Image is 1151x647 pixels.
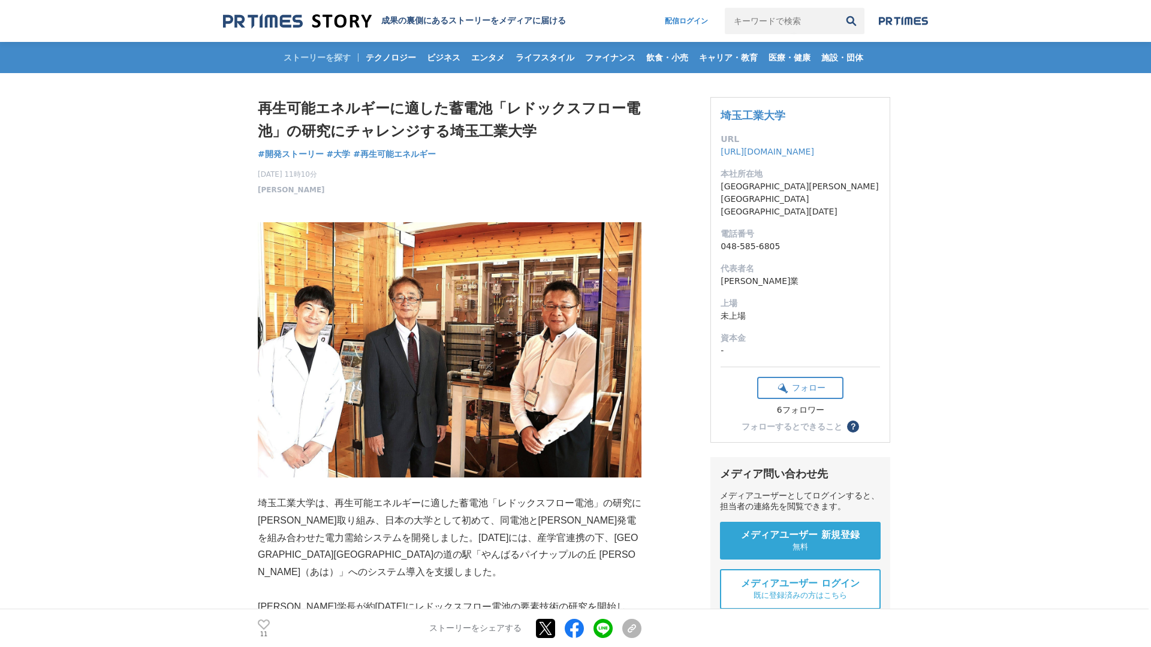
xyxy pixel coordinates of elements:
[466,42,510,73] a: エンタメ
[879,16,928,26] img: prtimes
[720,491,881,512] div: メディアユーザーとしてログインすると、担当者の連絡先を閲覧できます。
[721,228,880,240] dt: 電話番号
[721,332,880,344] dt: 資本金
[764,52,815,63] span: 医療・健康
[721,344,880,357] dd: -
[754,590,847,601] span: 既に登録済みの方はこちら
[422,52,465,63] span: ビジネス
[816,42,868,73] a: 施設・団体
[258,148,324,161] a: #開発ストーリー
[742,422,842,431] div: フォローするとできること
[327,148,351,161] a: #大学
[721,240,880,253] dd: 048-585-6805
[741,529,860,542] span: メディアユーザー 新規登録
[721,275,880,288] dd: [PERSON_NAME]業
[580,52,640,63] span: ファイナンス
[720,467,881,481] div: メディア問い合わせ先
[653,8,720,34] a: 配信ログイン
[721,168,880,180] dt: 本社所在地
[361,42,421,73] a: テクノロジー
[327,149,351,159] span: #大学
[353,148,436,161] a: #再生可能エネルギー
[721,297,880,310] dt: 上場
[381,16,566,26] h2: 成果の裏側にあるストーリーをメディアに届ける
[720,522,881,560] a: メディアユーザー 新規登録 無料
[580,42,640,73] a: ファイナンス
[721,180,880,218] dd: [GEOGRAPHIC_DATA][PERSON_NAME][GEOGRAPHIC_DATA][GEOGRAPHIC_DATA][DATE]
[258,631,270,637] p: 11
[258,169,325,180] span: [DATE] 11時10分
[641,42,693,73] a: 飲食・小売
[793,542,808,552] span: 無料
[258,149,324,159] span: #開発ストーリー
[258,185,325,195] a: [PERSON_NAME]
[741,578,860,590] span: メディアユーザー ログイン
[847,421,859,433] button: ？
[721,310,880,322] dd: 未上場
[816,52,868,63] span: 施設・団体
[757,377,843,399] button: フォロー
[353,149,436,159] span: #再生可能エネルギー
[429,623,522,634] p: ストーリーをシェアする
[258,222,641,478] img: thumbnail_eb55e250-739d-11f0-81c7-fd1cffee32e1.JPG
[511,52,579,63] span: ライフスタイル
[721,109,785,122] a: 埼玉工業大学
[849,422,857,431] span: ？
[721,262,880,275] dt: 代表者名
[725,8,838,34] input: キーワードで検索
[258,97,641,143] h1: 再生可能エネルギーに適した蓄電池「レドックスフロー電池」の研究にチャレンジする埼玉工業大学
[361,52,421,63] span: テクノロジー
[511,42,579,73] a: ライフスタイル
[721,147,814,156] a: [URL][DOMAIN_NAME]
[466,52,510,63] span: エンタメ
[721,133,880,146] dt: URL
[258,495,641,581] p: 埼玉工業大学は、再生可能エネルギーに適した蓄電池「レドックスフロー電池」の研究に[PERSON_NAME]取り組み、日本の大学として初めて、同電池と[PERSON_NAME]発電を組み合わせた電...
[694,42,763,73] a: キャリア・教育
[764,42,815,73] a: 医療・健康
[757,405,843,416] div: 6フォロワー
[422,42,465,73] a: ビジネス
[720,569,881,609] a: メディアユーザー ログイン 既に登録済みの方はこちら
[838,8,864,34] button: 検索
[223,13,566,29] a: 成果の裏側にあるストーリーをメディアに届ける 成果の裏側にあるストーリーをメディアに届ける
[641,52,693,63] span: 飲食・小売
[694,52,763,63] span: キャリア・教育
[223,13,372,29] img: 成果の裏側にあるストーリーをメディアに届ける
